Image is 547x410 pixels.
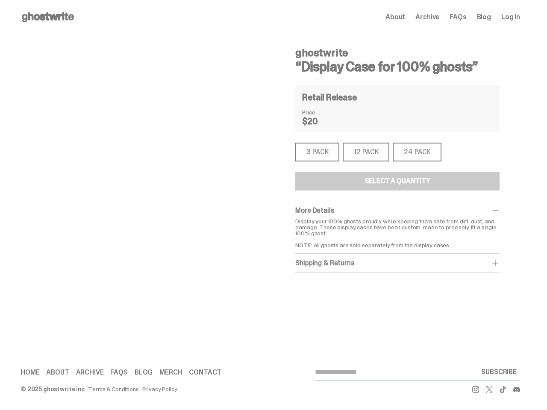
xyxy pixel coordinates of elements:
span: More Details [295,206,334,215]
button: Select a Quantity [295,172,500,190]
a: Archive [76,369,104,376]
h4: Retail Release [302,93,356,102]
a: Blog [135,369,153,376]
a: About [46,369,69,376]
a: Merch [159,369,182,376]
h4: ghostwrite [295,48,500,58]
a: Privacy Policy [142,386,177,392]
a: FAQs [110,369,127,376]
a: Archive [415,14,439,20]
a: FAQs [450,14,466,20]
a: Blog [477,14,491,20]
a: Contact [189,369,221,376]
div: 3 PACK [295,143,339,161]
a: Home [21,369,39,376]
a: Terms & Conditions [88,386,138,392]
dd: $20 [302,117,345,126]
div: 12 PACK [343,143,389,161]
div: Shipping & Returns [295,259,500,267]
p: Display your 100% ghosts proudly while keeping them safe from dirt, dust, and damage. These displ... [295,218,500,248]
dt: Price [302,109,345,115]
a: About [385,14,405,20]
div: © 2025 ghostwrite inc [21,386,85,392]
div: Select a Quantity [365,178,430,184]
button: SUBSCRIBE [478,363,520,381]
a: Log in [501,14,520,20]
h3: “Display Case for 100% ghosts” [295,60,500,73]
div: 24 PACK [393,143,441,161]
